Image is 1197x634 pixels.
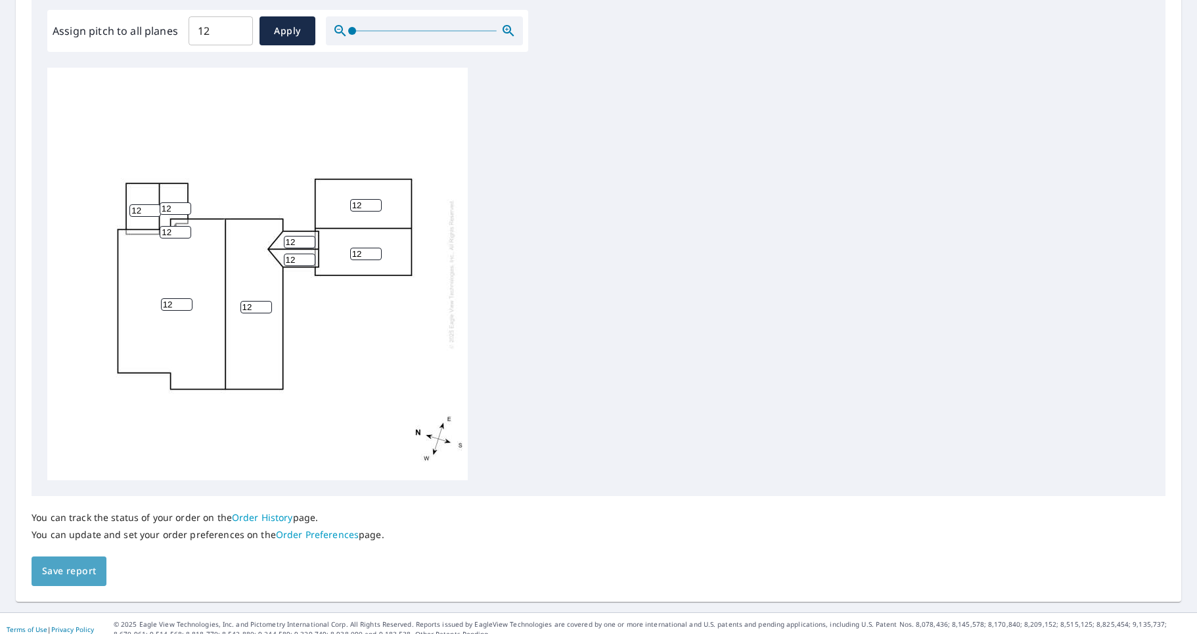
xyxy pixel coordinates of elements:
button: Save report [32,556,106,586]
button: Apply [260,16,315,45]
a: Order Preferences [276,528,359,541]
a: Privacy Policy [51,625,94,634]
input: 00.0 [189,12,253,49]
a: Terms of Use [7,625,47,634]
p: You can update and set your order preferences on the page. [32,529,384,541]
p: | [7,625,94,633]
p: You can track the status of your order on the page. [32,512,384,524]
label: Assign pitch to all planes [53,23,178,39]
a: Order History [232,511,293,524]
span: Apply [270,23,305,39]
span: Save report [42,563,96,579]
